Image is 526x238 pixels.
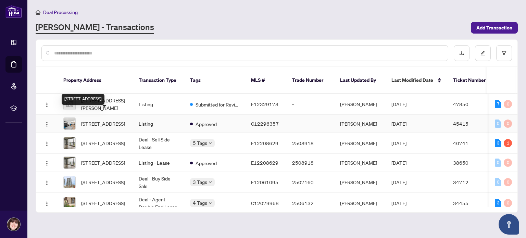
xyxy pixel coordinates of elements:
[391,200,406,206] span: [DATE]
[41,118,52,129] button: Logo
[504,120,512,128] div: 0
[251,121,279,127] span: C12296357
[504,199,512,207] div: 0
[193,139,207,147] span: 5 Tags
[459,51,464,55] span: download
[64,118,75,129] img: thumbnail-img
[448,94,496,115] td: 47850
[196,120,217,128] span: Approved
[43,9,78,15] span: Deal Processing
[391,101,406,107] span: [DATE]
[335,172,386,193] td: [PERSON_NAME]
[185,67,246,94] th: Tags
[504,159,512,167] div: 0
[287,193,335,214] td: 2506132
[287,67,335,94] th: Trade Number
[391,179,406,185] span: [DATE]
[193,199,207,207] span: 4 Tags
[133,193,185,214] td: Deal - Agent Double End Lease
[44,201,50,206] img: Logo
[476,22,512,33] span: Add Transaction
[391,121,406,127] span: [DATE]
[495,100,501,108] div: 7
[64,157,75,168] img: thumbnail-img
[448,67,496,94] th: Ticket Number
[62,94,104,105] div: [STREET_ADDRESS]
[209,180,212,184] span: down
[335,94,386,115] td: [PERSON_NAME]
[448,115,496,133] td: 45415
[504,178,512,186] div: 0
[287,154,335,172] td: 2508918
[251,140,278,146] span: E12208629
[64,197,75,209] img: thumbnail-img
[448,133,496,154] td: 40741
[44,141,50,147] img: Logo
[41,157,52,168] button: Logo
[502,51,506,55] span: filter
[335,67,386,94] th: Last Updated By
[58,67,133,94] th: Property Address
[287,133,335,154] td: 2508918
[287,172,335,193] td: 2507160
[495,199,501,207] div: 3
[471,22,518,34] button: Add Transaction
[44,102,50,108] img: Logo
[391,76,433,84] span: Last Modified Date
[391,140,406,146] span: [DATE]
[133,67,185,94] th: Transaction Type
[81,178,125,186] span: [STREET_ADDRESS]
[246,67,287,94] th: MLS #
[64,176,75,188] img: thumbnail-img
[495,159,501,167] div: 0
[287,94,335,115] td: -
[335,154,386,172] td: [PERSON_NAME]
[475,45,491,61] button: edit
[251,160,278,166] span: E12208629
[454,45,469,61] button: download
[41,198,52,209] button: Logo
[81,139,125,147] span: [STREET_ADDRESS]
[41,99,52,110] button: Logo
[499,214,519,235] button: Open asap
[496,45,512,61] button: filter
[196,159,217,167] span: Approved
[287,115,335,133] td: -
[448,154,496,172] td: 38650
[504,100,512,108] div: 0
[495,139,501,147] div: 3
[196,101,240,108] span: Submitted for Review
[335,133,386,154] td: [PERSON_NAME]
[133,94,185,115] td: Listing
[448,193,496,214] td: 34455
[44,161,50,166] img: Logo
[386,67,448,94] th: Last Modified Date
[335,193,386,214] td: [PERSON_NAME]
[495,120,501,128] div: 0
[41,177,52,188] button: Logo
[209,141,212,145] span: down
[81,199,125,207] span: [STREET_ADDRESS]
[36,22,154,34] a: [PERSON_NAME] - Transactions
[44,122,50,127] img: Logo
[7,218,20,231] img: Profile Icon
[44,180,50,186] img: Logo
[391,160,406,166] span: [DATE]
[133,154,185,172] td: Listing - Lease
[64,137,75,149] img: thumbnail-img
[36,10,40,15] span: home
[81,159,125,166] span: [STREET_ADDRESS]
[448,172,496,193] td: 34712
[480,51,485,55] span: edit
[193,178,207,186] span: 3 Tags
[41,138,52,149] button: Logo
[133,172,185,193] td: Deal - Buy Side Sale
[133,133,185,154] td: Deal - Sell Side Lease
[335,115,386,133] td: [PERSON_NAME]
[81,120,125,127] span: [STREET_ADDRESS]
[251,200,279,206] span: C12079968
[251,101,278,107] span: E12329178
[504,139,512,147] div: 1
[5,5,22,18] img: logo
[133,115,185,133] td: Listing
